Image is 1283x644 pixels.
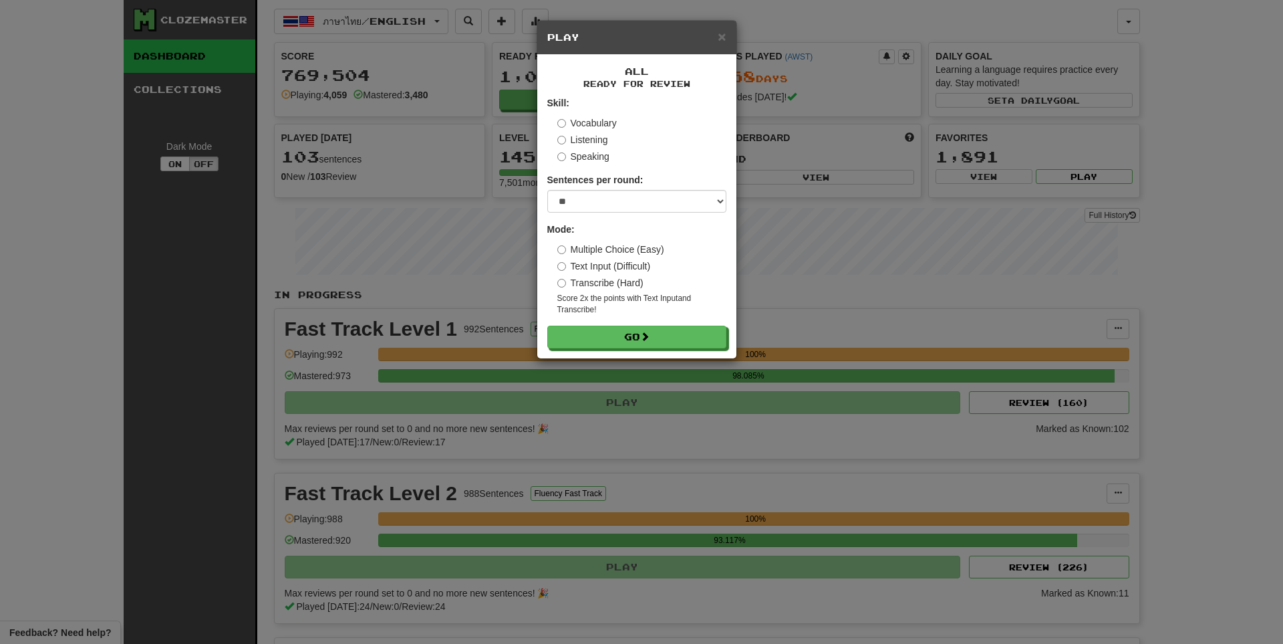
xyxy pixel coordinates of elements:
small: Ready for Review [547,78,726,90]
label: Speaking [557,150,609,163]
input: Listening [557,136,566,144]
strong: Mode: [547,224,575,235]
span: All [625,66,649,77]
input: Speaking [557,152,566,161]
input: Text Input (Difficult) [557,262,566,271]
h5: Play [547,31,726,44]
span: × [718,29,726,44]
label: Transcribe (Hard) [557,276,644,290]
input: Vocabulary [557,119,566,128]
button: Close [718,29,726,43]
input: Transcribe (Hard) [557,279,566,288]
small: Score 2x the points with Text Input and Transcribe ! [557,293,726,316]
input: Multiple Choice (Easy) [557,245,566,254]
label: Text Input (Difficult) [557,259,651,273]
button: Go [547,326,726,348]
label: Sentences per round: [547,173,644,187]
label: Vocabulary [557,116,617,130]
label: Multiple Choice (Easy) [557,243,664,256]
strong: Skill: [547,98,569,108]
label: Listening [557,133,608,146]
